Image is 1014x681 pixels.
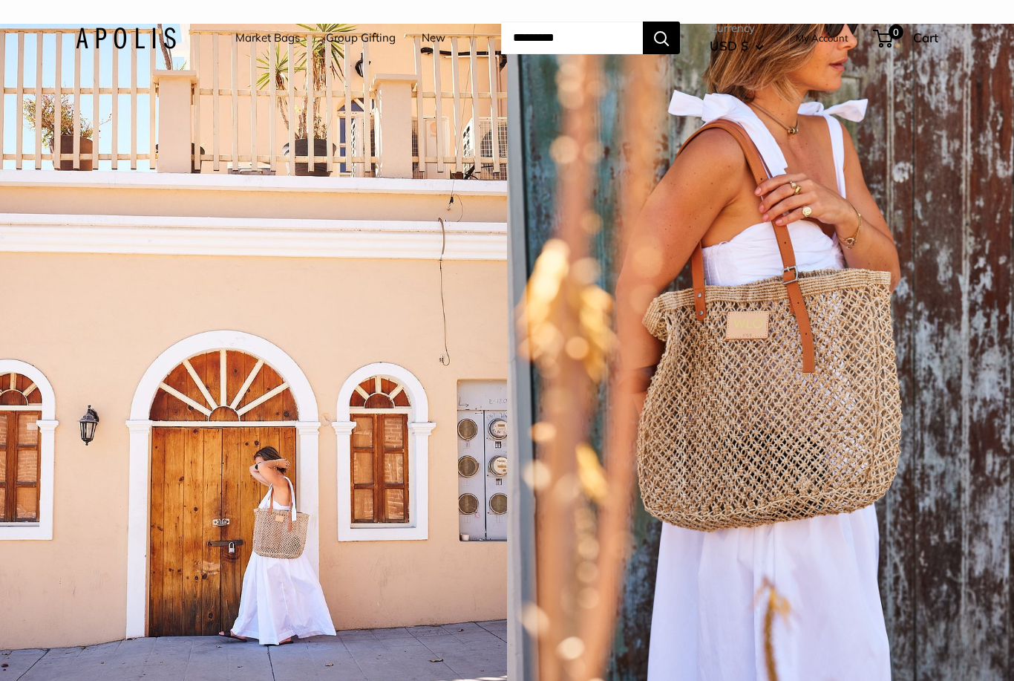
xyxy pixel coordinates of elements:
button: Search [643,22,680,54]
img: Apolis [76,27,176,49]
a: 0 Cart [874,26,938,50]
span: 0 [889,25,903,39]
span: Cart [913,30,938,45]
button: USD $ [710,34,764,58]
span: USD $ [710,38,748,53]
a: New [422,27,445,48]
a: My Account [796,29,848,47]
a: Market Bags [235,27,300,48]
input: Search... [501,22,643,54]
a: Group Gifting [326,27,396,48]
span: Currency [710,18,764,39]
